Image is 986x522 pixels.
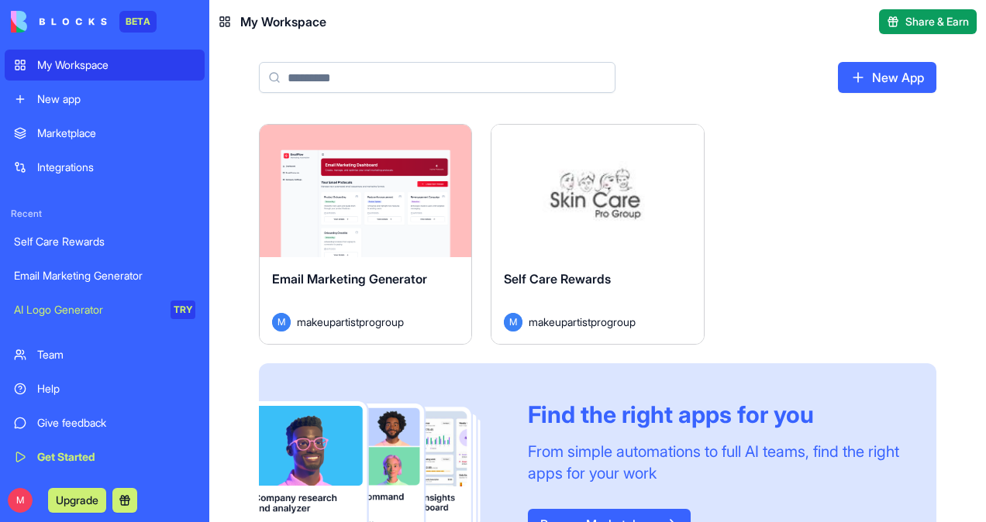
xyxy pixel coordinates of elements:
a: Self Care RewardsMmakeupartistprogroup [491,124,704,345]
div: Find the right apps for you [528,400,899,428]
div: Get Started [37,449,195,465]
span: My Workspace [240,12,326,31]
span: makeupartistprogroup [297,314,404,330]
img: logo [11,11,107,33]
div: Marketplace [37,125,195,141]
div: AI Logo Generator [14,302,160,318]
div: TRY [171,300,195,319]
div: Team [37,347,195,362]
a: Email Marketing GeneratorMmakeupartistprogroup [259,124,472,345]
span: makeupartistprogroup [529,314,636,330]
span: Recent [5,208,205,220]
div: Email Marketing Generator [14,268,195,283]
a: Team [5,339,205,370]
a: My Workspace [5,50,205,81]
a: New App [838,62,936,93]
span: Email Marketing Generator [272,271,427,287]
a: New app [5,84,205,115]
a: Give feedback [5,407,205,438]
span: M [8,488,33,513]
a: Upgrade [48,492,106,507]
a: Help [5,373,205,404]
a: AI Logo GeneratorTRY [5,294,205,325]
a: Email Marketing Generator [5,260,205,291]
div: My Workspace [37,57,195,73]
div: Integrations [37,160,195,175]
div: New app [37,91,195,107]
a: Self Care Rewards [5,226,205,257]
a: Integrations [5,152,205,183]
button: Upgrade [48,488,106,513]
div: BETA [119,11,157,33]
div: From simple automations to full AI teams, find the right apps for your work [528,441,899,484]
a: BETA [11,11,157,33]
span: M [272,313,291,331]
span: Share & Earn [905,14,969,29]
div: Self Care Rewards [14,234,195,249]
span: Self Care Rewards [504,271,611,287]
div: Give feedback [37,415,195,431]
a: Get Started [5,441,205,472]
button: Share & Earn [879,9,977,34]
a: Marketplace [5,118,205,149]
div: Help [37,381,195,397]
span: M [504,313,522,331]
